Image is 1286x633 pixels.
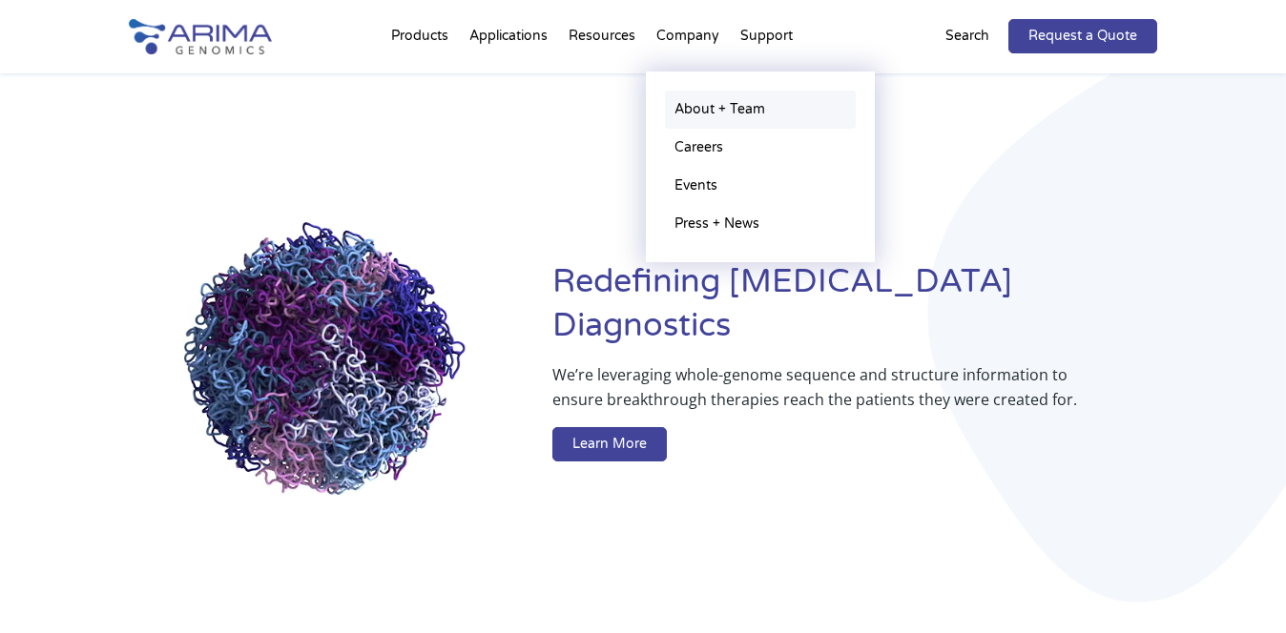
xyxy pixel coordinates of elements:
[665,205,856,243] a: Press + News
[129,19,272,54] img: Arima-Genomics-logo
[1008,19,1157,53] a: Request a Quote
[1191,541,1286,633] iframe: Chat Widget
[552,427,667,461] a: Learn More
[945,24,989,49] p: Search
[665,167,856,205] a: Events
[552,260,1157,362] h1: Redefining [MEDICAL_DATA] Diagnostics
[552,362,1081,427] p: We’re leveraging whole-genome sequence and structure information to ensure breakthrough therapies...
[665,91,856,129] a: About + Team
[665,129,856,167] a: Careers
